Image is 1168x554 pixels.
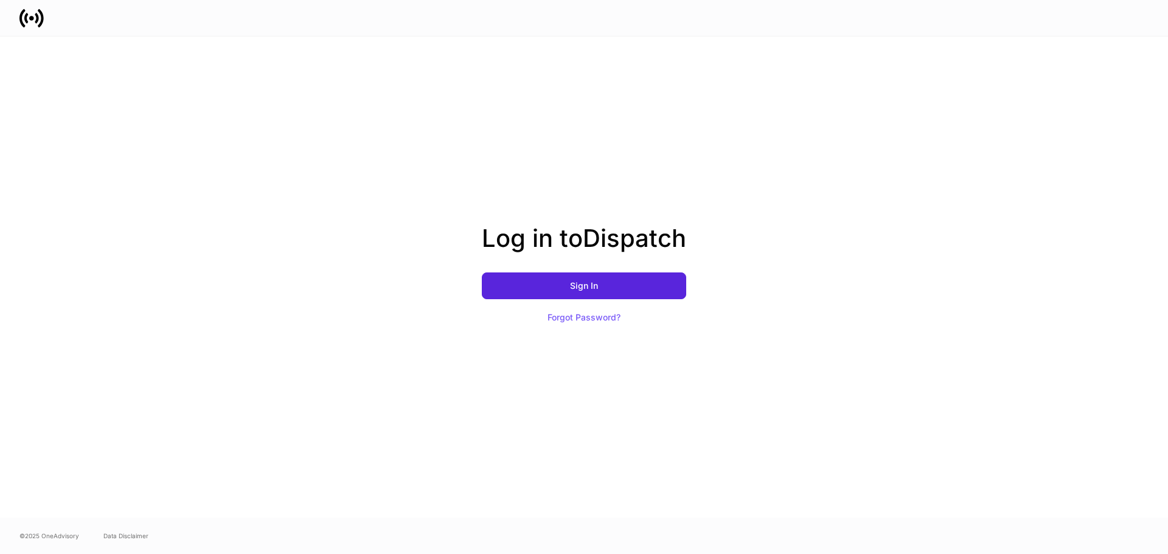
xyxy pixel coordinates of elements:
[482,224,686,272] h2: Log in to Dispatch
[103,531,148,541] a: Data Disclaimer
[482,272,686,299] button: Sign In
[19,531,79,541] span: © 2025 OneAdvisory
[570,282,598,290] div: Sign In
[547,313,620,322] div: Forgot Password?
[532,304,636,331] button: Forgot Password?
